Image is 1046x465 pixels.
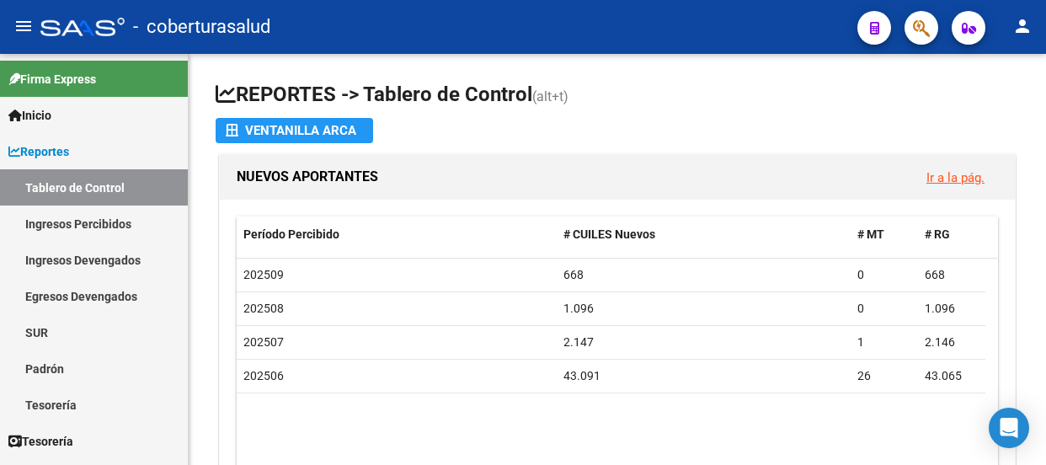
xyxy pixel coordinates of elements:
[226,118,363,143] div: Ventanilla ARCA
[926,170,985,185] a: Ir a la pág.
[133,8,270,45] span: - coberturasalud
[857,265,911,285] div: 0
[989,408,1029,448] div: Open Intercom Messenger
[851,216,918,253] datatable-header-cell: # MT
[563,299,845,318] div: 1.096
[925,333,979,352] div: 2.146
[563,333,845,352] div: 2.147
[243,227,339,241] span: Período Percibido
[913,162,998,193] button: Ir a la pág.
[563,227,655,241] span: # CUILES Nuevos
[8,432,73,451] span: Tesorería
[918,216,985,253] datatable-header-cell: # RG
[857,333,911,352] div: 1
[216,118,373,143] button: Ventanilla ARCA
[925,366,979,386] div: 43.065
[243,268,284,281] span: 202509
[857,299,911,318] div: 0
[532,88,568,104] span: (alt+t)
[237,168,378,184] span: NUEVOS APORTANTES
[8,106,51,125] span: Inicio
[243,302,284,315] span: 202508
[1012,16,1033,36] mat-icon: person
[557,216,851,253] datatable-header-cell: # CUILES Nuevos
[563,265,845,285] div: 668
[13,16,34,36] mat-icon: menu
[216,81,1019,110] h1: REPORTES -> Tablero de Control
[925,299,979,318] div: 1.096
[243,335,284,349] span: 202507
[243,369,284,382] span: 202506
[563,366,845,386] div: 43.091
[857,227,884,241] span: # MT
[8,142,69,161] span: Reportes
[237,216,557,253] datatable-header-cell: Período Percibido
[925,227,950,241] span: # RG
[8,70,96,88] span: Firma Express
[857,366,911,386] div: 26
[925,265,979,285] div: 668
